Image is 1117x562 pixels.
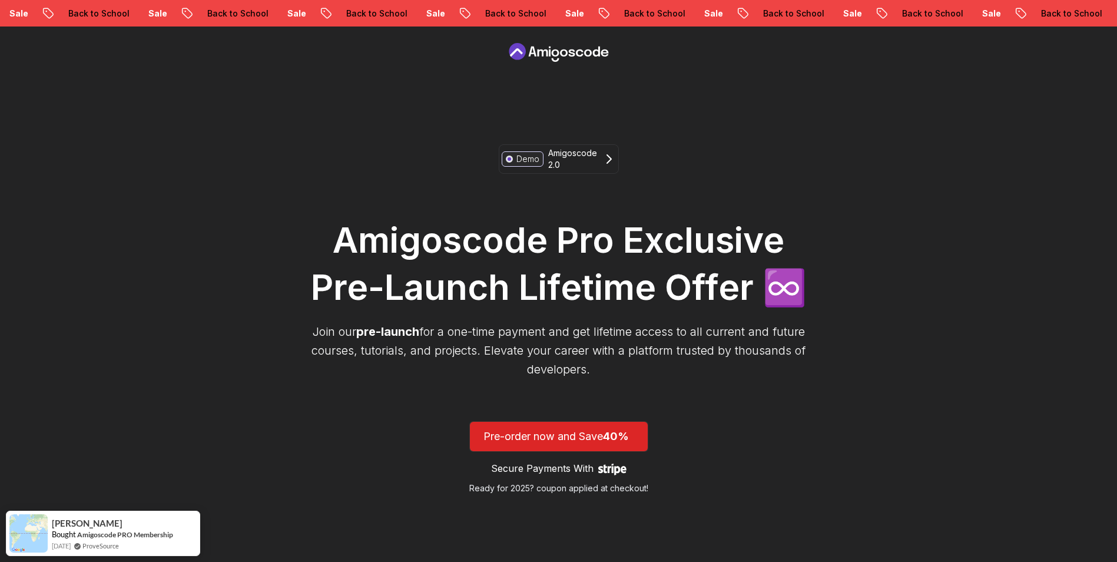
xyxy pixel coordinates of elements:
[198,8,278,19] p: Back to School
[973,8,1010,19] p: Sale
[306,216,812,310] h1: Amigoscode Pro Exclusive Pre-Launch Lifetime Offer ♾️
[506,43,612,62] a: Pre Order page
[9,514,48,553] img: provesource social proof notification image
[52,530,76,539] span: Bought
[499,144,619,174] a: DemoAmigoscode 2.0
[893,8,973,19] p: Back to School
[491,461,594,475] p: Secure Payments With
[615,8,695,19] p: Back to School
[59,8,139,19] p: Back to School
[52,518,122,528] span: [PERSON_NAME]
[356,325,419,339] span: pre-launch
[603,430,629,442] span: 40%
[556,8,594,19] p: Sale
[476,8,556,19] p: Back to School
[139,8,177,19] p: Sale
[483,428,634,445] p: Pre-order now and Save
[754,8,834,19] p: Back to School
[516,153,539,165] p: Demo
[278,8,316,19] p: Sale
[52,541,71,551] span: [DATE]
[306,322,812,379] p: Join our for a one-time payment and get lifetime access to all current and future courses, tutori...
[77,530,173,539] a: Amigoscode PRO Membership
[1032,8,1112,19] p: Back to School
[695,8,732,19] p: Sale
[469,421,648,494] a: lifetime-access
[834,8,871,19] p: Sale
[417,8,455,19] p: Sale
[337,8,417,19] p: Back to School
[548,147,597,171] p: Amigoscode 2.0
[82,541,119,551] a: ProveSource
[469,482,648,494] p: Ready for 2025? coupon applied at checkout!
